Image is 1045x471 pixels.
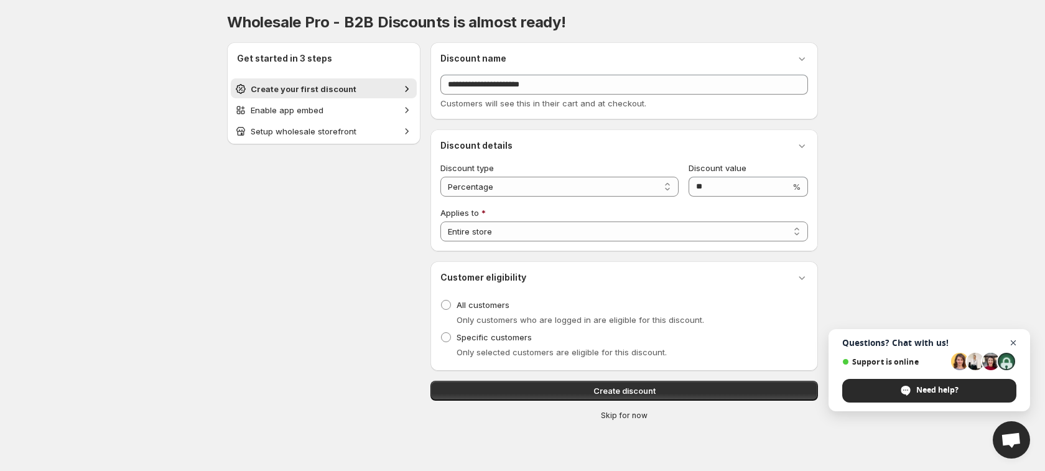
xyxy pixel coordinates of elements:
[430,381,818,401] button: Create discount
[251,126,356,136] span: Setup wholesale storefront
[440,98,646,108] span: Customers will see this in their cart and at checkout.
[842,379,1016,403] div: Need help?
[792,182,801,192] span: %
[842,357,947,366] span: Support is online
[440,271,526,284] h3: Customer eligibility
[457,300,509,310] span: All customers
[1006,335,1021,351] span: Close chat
[457,332,532,342] span: Specific customers
[227,12,818,32] h1: Wholesale Pro - B2B Discounts is almost ready!
[842,338,1016,348] span: Questions? Chat with us!
[601,411,648,421] span: Skip for now
[993,421,1030,459] div: Open chat
[440,139,513,152] h3: Discount details
[251,84,356,94] span: Create your first discount
[440,208,479,218] span: Applies to
[689,163,746,173] span: Discount value
[440,163,494,173] span: Discount type
[237,52,411,65] h2: Get started in 3 steps
[425,408,823,423] button: Skip for now
[440,52,506,65] h3: Discount name
[457,347,667,357] span: Only selected customers are eligible for this discount.
[593,385,656,397] span: Create discount
[251,105,323,115] span: Enable app embed
[457,315,704,325] span: Only customers who are logged in are eligible for this discount.
[916,385,959,396] span: Need help?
